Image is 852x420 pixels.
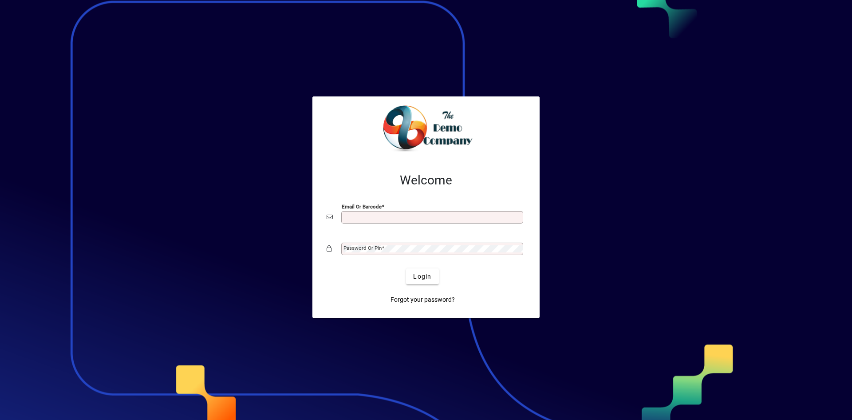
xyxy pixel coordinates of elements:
span: Forgot your password? [390,295,455,304]
mat-label: Password or Pin [343,245,382,251]
mat-label: Email or Barcode [342,204,382,210]
span: Login [413,272,431,281]
button: Login [406,268,438,284]
h2: Welcome [327,173,525,188]
a: Forgot your password? [387,292,458,308]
